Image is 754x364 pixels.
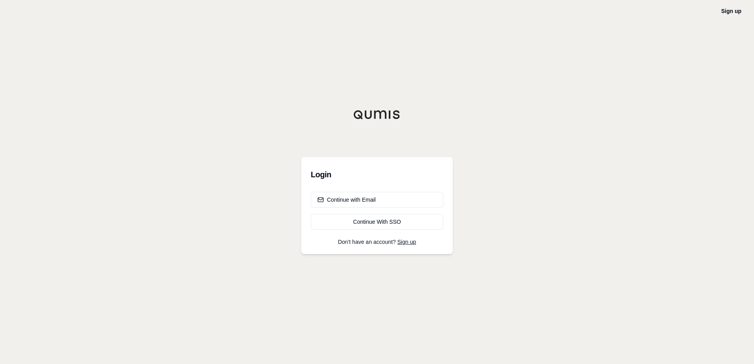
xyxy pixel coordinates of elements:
[311,167,443,182] h3: Login
[398,239,416,245] a: Sign up
[317,218,437,226] div: Continue With SSO
[311,192,443,208] button: Continue with Email
[721,8,741,14] a: Sign up
[311,239,443,245] p: Don't have an account?
[311,214,443,230] a: Continue With SSO
[317,196,376,204] div: Continue with Email
[353,110,401,119] img: Qumis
